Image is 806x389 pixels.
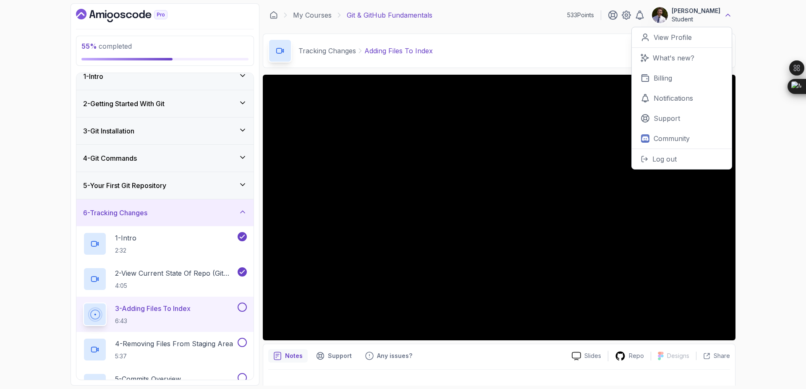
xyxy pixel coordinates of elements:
[76,117,254,144] button: 3-Git Installation
[81,42,132,50] span: completed
[83,338,247,361] button: 4-Removing Files From Staging Area5:37
[377,352,412,360] p: Any issues?
[311,349,357,363] button: Support button
[76,63,254,90] button: 1-Intro
[83,267,247,291] button: 2-View Current State Of Repo (Git Status)4:05
[115,317,191,325] p: 6:43
[565,352,608,360] a: Slides
[672,15,720,23] p: Student
[83,303,247,326] button: 3-Adding Files To Index6:43
[76,172,254,199] button: 5-Your First Git Repository
[696,352,730,360] button: Share
[632,149,732,169] button: Log out
[298,46,356,56] p: Tracking Changes
[293,10,332,20] a: My Courses
[347,10,432,20] p: Git & GitHub Fundamentals
[115,339,233,349] p: 4 - Removing Files From Staging Area
[632,27,732,48] a: View Profile
[83,126,134,136] h3: 3 - Git Installation
[270,11,278,19] a: Dashboard
[364,46,433,56] p: Adding Files To Index
[608,351,651,361] a: Repo
[115,233,136,243] p: 1 - Intro
[654,133,690,144] p: Community
[632,128,732,149] a: Community
[263,75,735,340] iframe: 3 - Adding files to index (git add)
[268,349,308,363] button: notes button
[115,268,236,278] p: 2 - View Current State Of Repo (Git Status)
[632,48,732,68] a: What's new?
[76,199,254,226] button: 6-Tracking Changes
[652,7,732,23] button: user profile image[PERSON_NAME]Student
[629,352,644,360] p: Repo
[76,145,254,172] button: 4-Git Commands
[654,113,680,123] p: Support
[115,303,191,313] p: 3 - Adding Files To Index
[714,352,730,360] p: Share
[83,208,147,218] h3: 6 - Tracking Changes
[567,11,594,19] p: 533 Points
[83,71,103,81] h3: 1 - Intro
[654,32,692,42] p: View Profile
[328,352,352,360] p: Support
[285,352,303,360] p: Notes
[672,7,720,15] p: [PERSON_NAME]
[83,180,166,191] h3: 5 - Your First Git Repository
[81,42,97,50] span: 55 %
[652,7,668,23] img: user profile image
[654,93,693,103] p: Notifications
[632,68,732,88] a: Billing
[83,99,165,109] h3: 2 - Getting Started With Git
[83,232,247,256] button: 1-Intro2:32
[76,9,187,22] a: Dashboard
[667,352,689,360] p: Designs
[115,282,236,290] p: 4:05
[115,246,136,255] p: 2:32
[632,88,732,108] a: Notifications
[360,349,417,363] button: Feedback button
[654,73,672,83] p: Billing
[115,352,233,360] p: 5:37
[76,90,254,117] button: 2-Getting Started With Git
[584,352,601,360] p: Slides
[83,153,137,163] h3: 4 - Git Commands
[653,53,694,63] p: What's new?
[115,374,181,384] p: 5 - Commits Overview
[632,108,732,128] a: Support
[652,154,677,164] p: Log out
